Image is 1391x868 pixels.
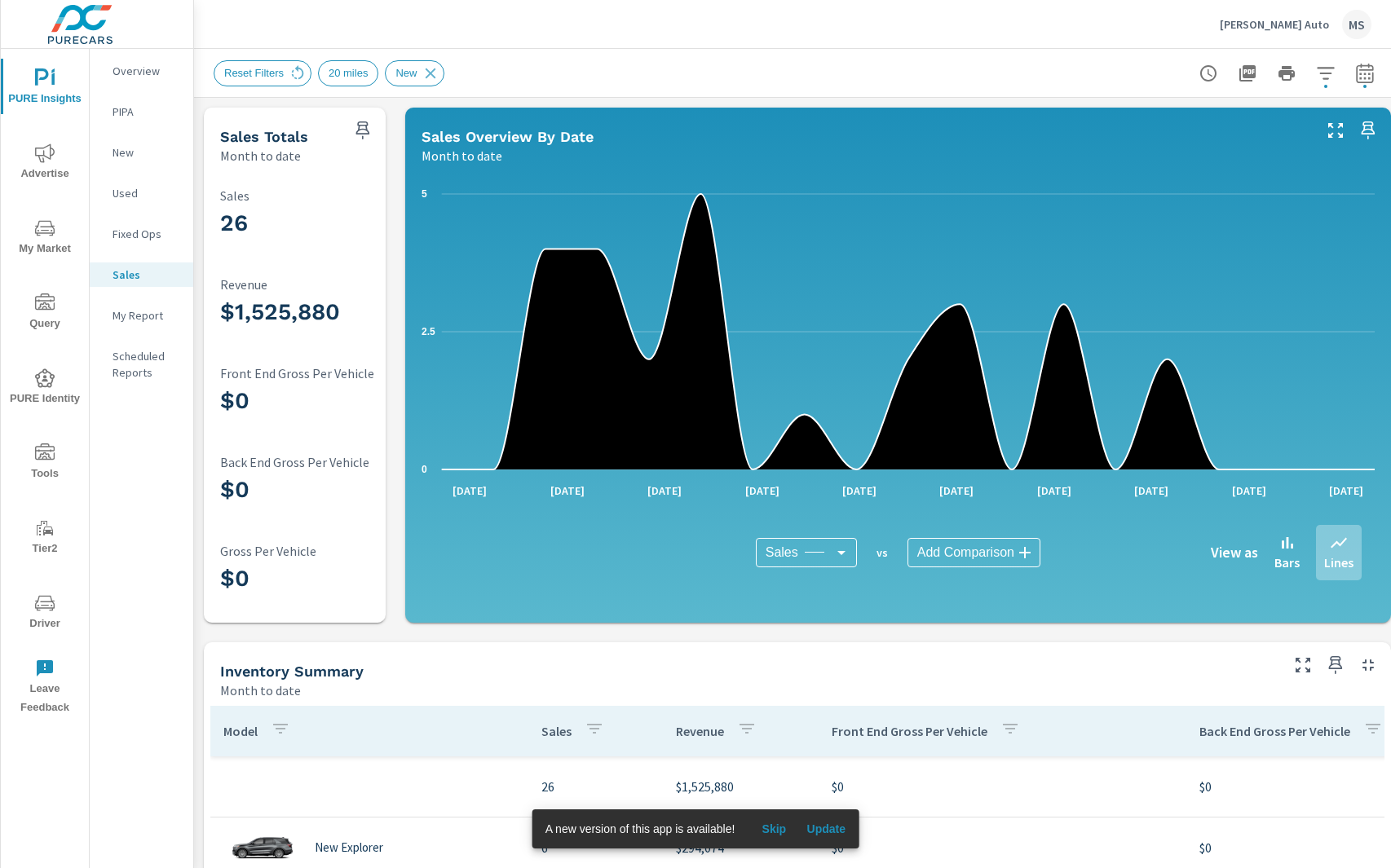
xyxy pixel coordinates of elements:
[6,68,84,108] span: PURE Insights
[441,482,498,499] p: [DATE]
[541,723,572,739] p: Sales
[541,777,650,796] p: 26
[1123,482,1180,499] p: [DATE]
[422,188,427,200] text: 5
[113,226,180,242] p: Fixed Ops
[422,326,435,337] text: 2.5
[1342,10,1371,39] div: MS
[1318,482,1375,499] p: [DATE]
[223,723,258,739] p: Model
[756,538,857,567] div: Sales
[928,482,985,499] p: [DATE]
[800,816,852,842] button: Update
[832,723,987,739] p: Front End Gross Per Vehicle
[319,67,378,79] span: 20 miles
[539,482,596,499] p: [DATE]
[113,185,180,201] p: Used
[1324,553,1353,572] p: Lines
[386,67,426,79] span: New
[422,146,502,165] p: Month to date
[1211,544,1258,561] h6: View as
[6,518,84,558] span: Tier2
[1349,57,1381,90] button: Select Date Range
[676,723,724,739] p: Revenue
[220,663,364,680] h5: Inventory Summary
[1221,482,1278,499] p: [DATE]
[220,544,435,558] p: Gross Per Vehicle
[220,298,435,326] h3: $1,525,880
[734,482,791,499] p: [DATE]
[90,181,193,205] div: Used
[1270,57,1303,90] button: Print Report
[1309,57,1342,90] button: Apply Filters
[806,822,846,836] span: Update
[113,267,180,283] p: Sales
[1274,553,1300,572] p: Bars
[636,482,693,499] p: [DATE]
[1355,652,1381,678] button: Minimize Widget
[1355,117,1381,143] span: Save this to your personalized report
[220,188,435,203] p: Sales
[90,303,193,328] div: My Report
[350,117,376,143] span: Save this to your personalized report
[315,840,383,855] p: New Explorer
[1199,723,1350,739] p: Back End Gross Per Vehicle
[220,387,435,415] h3: $0
[907,538,1040,567] div: Add Comparison
[6,293,84,333] span: Query
[754,822,793,836] span: Skip
[90,262,193,287] div: Sales
[422,128,594,145] h5: Sales Overview By Date
[6,368,84,408] span: PURE Identity
[113,63,180,79] p: Overview
[6,443,84,483] span: Tools
[220,455,435,469] p: Back End Gross Per Vehicle
[1323,117,1349,143] button: Make Fullscreen
[1,49,89,724] div: nav menu
[857,545,907,560] p: vs
[766,544,798,561] span: Sales
[1220,17,1329,32] p: [PERSON_NAME] Auto
[831,482,888,499] p: [DATE]
[917,544,1014,561] span: Add Comparison
[220,476,435,504] h3: $0
[220,565,435,593] h3: $0
[90,59,193,83] div: Overview
[1290,652,1316,678] button: Make Fullscreen
[832,838,1173,857] p: $0
[220,681,301,700] p: Month to date
[90,99,193,124] div: PIPA
[832,777,1173,796] p: $0
[220,277,435,292] p: Revenue
[113,104,180,120] p: PIPA
[1231,57,1264,90] button: "Export Report to PDF"
[6,593,84,633] span: Driver
[220,146,301,165] p: Month to date
[220,366,435,381] p: Front End Gross Per Vehicle
[545,822,735,835] span: A new version of this app is available!
[1026,482,1083,499] p: [DATE]
[113,144,180,161] p: New
[748,816,800,842] button: Skip
[385,60,444,86] div: New
[422,464,427,475] text: 0
[90,140,193,165] div: New
[220,209,435,237] h3: 26
[676,777,806,796] p: $1,525,880
[90,344,193,385] div: Scheduled Reports
[1323,652,1349,678] span: Save this to your personalized report
[113,307,180,324] p: My Report
[214,60,311,86] div: Reset Filters
[113,348,180,381] p: Scheduled Reports
[220,128,308,145] h5: Sales Totals
[6,143,84,183] span: Advertise
[6,218,84,258] span: My Market
[6,659,84,717] span: Leave Feedback
[214,67,294,79] span: Reset Filters
[90,222,193,246] div: Fixed Ops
